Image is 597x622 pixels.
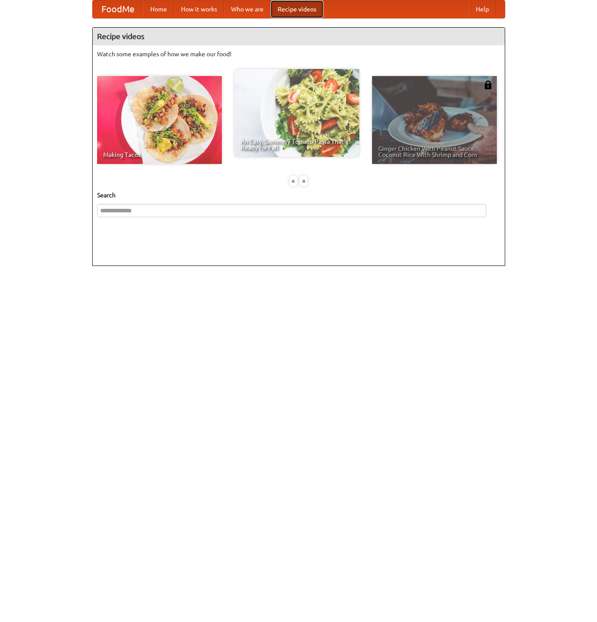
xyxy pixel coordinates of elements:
img: 483408.png [484,80,492,89]
a: Recipe videos [271,0,323,18]
a: Help [469,0,496,18]
span: An Easy, Summery Tomato Pasta That's Ready for Fall [241,138,353,151]
a: FoodMe [93,0,143,18]
span: Making Tacos [103,152,216,158]
p: Watch some examples of how we make our food! [97,50,500,58]
a: How it works [174,0,224,18]
div: « [289,175,297,186]
a: Who we are [224,0,271,18]
div: » [300,175,308,186]
h4: Recipe videos [93,28,505,45]
a: Home [143,0,174,18]
a: Making Tacos [97,76,222,164]
a: An Easy, Summery Tomato Pasta That's Ready for Fall [235,69,359,157]
h5: Search [97,191,500,200]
